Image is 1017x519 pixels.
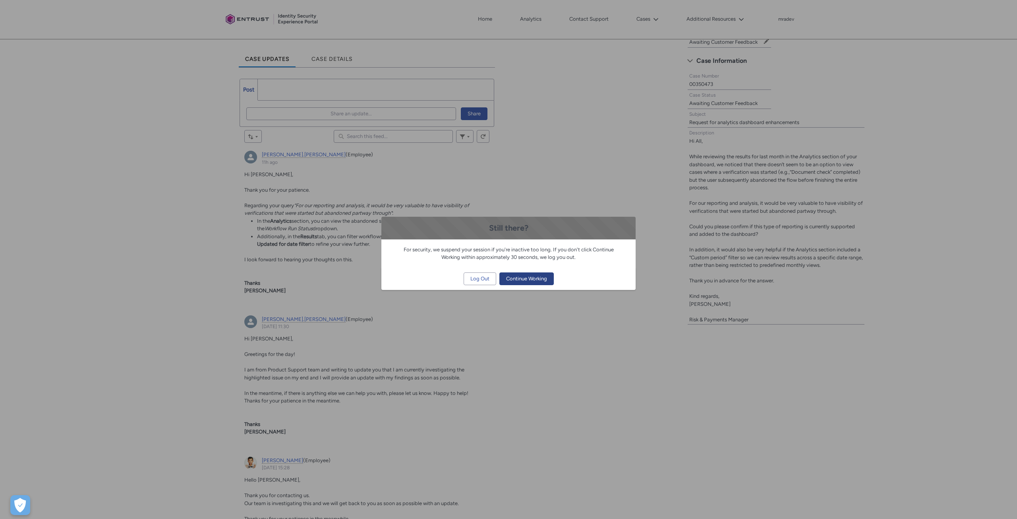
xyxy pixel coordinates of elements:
[464,272,496,285] button: Log Out
[499,272,554,285] button: Continue Working
[506,273,547,285] span: Continue Working
[10,495,30,515] button: Open Preferences
[10,495,30,515] div: Cookie Preferences
[404,247,614,260] span: For security, we suspend your session if you're inactive too long. If you don't click Continue Wo...
[489,223,528,233] span: Still there?
[470,273,489,285] span: Log Out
